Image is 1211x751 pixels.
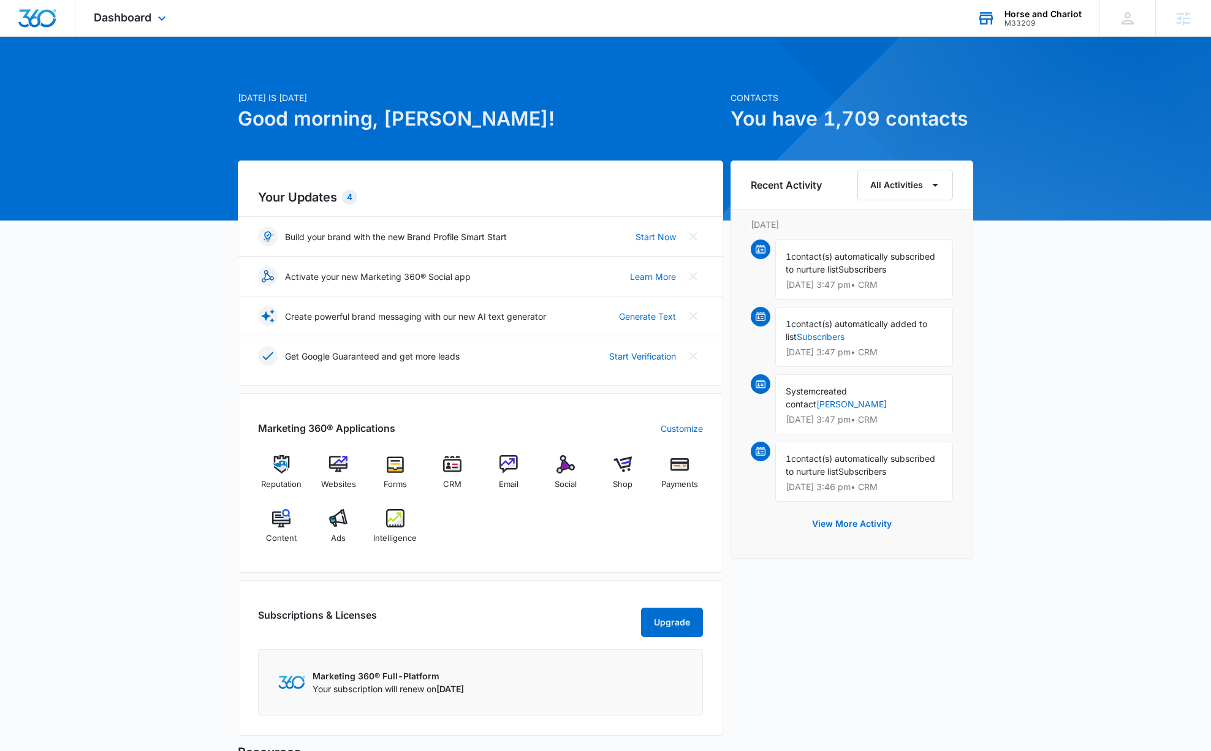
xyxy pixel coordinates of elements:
[786,251,935,274] span: contact(s) automatically subscribed to nurture list
[786,386,847,409] span: created contact
[321,478,356,491] span: Websites
[630,270,676,283] a: Learn More
[443,478,461,491] span: CRM
[786,415,943,424] p: [DATE] 3:47 pm • CRM
[258,188,703,206] h2: Your Updates
[372,455,419,499] a: Forms
[266,532,297,545] span: Content
[683,227,703,246] button: Close
[285,310,546,323] p: Create powerful brand messaging with our new AI text generator
[485,455,533,499] a: Email
[258,421,395,436] h2: Marketing 360® Applications
[613,478,632,491] span: Shop
[683,306,703,326] button: Close
[372,509,419,553] a: Intelligence
[238,104,723,134] h1: Good morning, [PERSON_NAME]!
[313,682,464,695] p: Your subscription will renew on
[838,466,886,477] span: Subscribers
[342,190,357,205] div: 4
[278,676,305,689] img: Marketing 360 Logo
[436,684,464,694] span: [DATE]
[683,266,703,286] button: Close
[857,170,953,200] button: All Activities
[1004,19,1082,28] div: account id
[94,11,151,24] span: Dashboard
[786,348,943,357] p: [DATE] 3:47 pm • CRM
[641,608,703,637] button: Upgrade
[542,455,590,499] a: Social
[786,453,791,464] span: 1
[797,331,845,342] a: Subscribers
[751,178,822,192] h6: Recent Activity
[636,230,676,243] a: Start Now
[816,399,887,409] a: [PERSON_NAME]
[800,509,904,538] button: View More Activity
[331,532,346,545] span: Ads
[786,483,943,491] p: [DATE] 3:46 pm • CRM
[731,104,973,134] h1: You have 1,709 contacts
[315,509,362,553] a: Ads
[1004,9,1082,19] div: account name
[838,264,886,274] span: Subscribers
[656,455,703,499] a: Payments
[786,319,927,342] span: contact(s) automatically added to list
[285,350,460,363] p: Get Google Guaranteed and get more leads
[258,608,377,632] h2: Subscriptions & Licenses
[285,230,507,243] p: Build your brand with the new Brand Profile Smart Start
[751,218,953,231] p: [DATE]
[258,455,305,499] a: Reputation
[661,478,698,491] span: Payments
[786,386,816,396] span: System
[384,478,407,491] span: Forms
[258,509,305,553] a: Content
[661,422,703,435] a: Customize
[315,455,362,499] a: Websites
[786,319,791,329] span: 1
[313,670,464,682] p: Marketing 360® Full-Platform
[373,532,417,545] span: Intelligence
[555,478,577,491] span: Social
[285,270,471,283] p: Activate your new Marketing 360® Social app
[599,455,647,499] a: Shop
[428,455,476,499] a: CRM
[786,453,935,477] span: contact(s) automatically subscribed to nurture list
[619,310,676,323] a: Generate Text
[786,281,943,289] p: [DATE] 3:47 pm • CRM
[609,350,676,363] a: Start Verification
[238,91,723,104] p: [DATE] is [DATE]
[499,478,518,491] span: Email
[786,251,791,262] span: 1
[731,91,973,104] p: Contacts
[683,346,703,366] button: Close
[261,478,302,491] span: Reputation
